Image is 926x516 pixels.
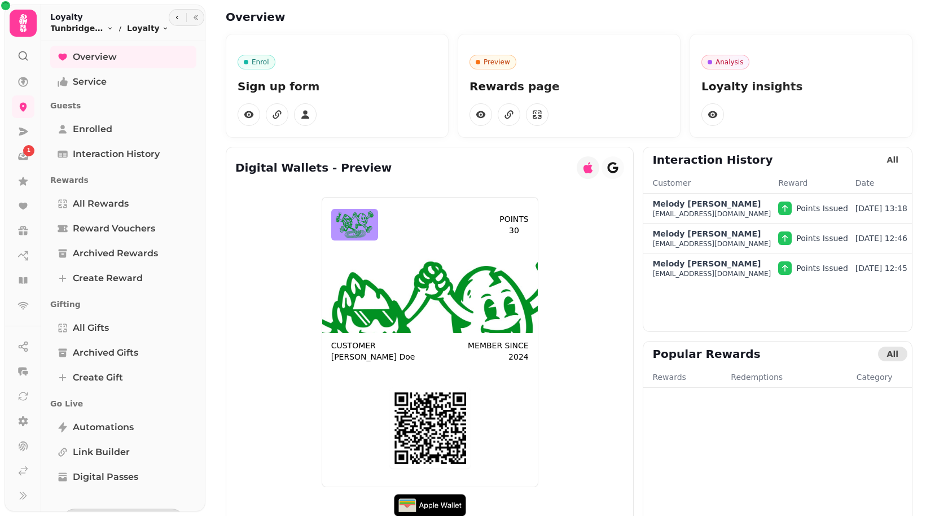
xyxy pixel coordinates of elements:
p: Member since [468,340,529,351]
p: 2024 [508,351,529,362]
span: Digital Passes [73,470,138,484]
p: Melody [PERSON_NAME] [652,198,761,209]
p: Guests [50,95,196,116]
p: Loyalty insights [701,78,901,94]
a: Automations [50,416,196,439]
button: Loyalty [127,23,169,34]
img: qr-code.png [394,392,466,464]
span: Tunbridge [PERSON_NAME] [50,23,104,34]
h2: Interaction History [652,152,773,168]
p: Melody [PERSON_NAME] [652,258,761,269]
p: Melody [PERSON_NAME] [652,228,761,239]
span: Interaction History [73,147,160,161]
a: Link Builder [50,441,196,463]
p: [EMAIL_ADDRESS][DOMAIN_NAME] [652,269,771,278]
a: Reward Vouchers [50,217,196,240]
a: Create reward [50,267,196,290]
p: [PERSON_NAME] Doe [331,351,415,362]
a: Overview [50,46,196,68]
h2: Loyalty [50,11,169,23]
span: Service [73,75,107,89]
span: Archived Rewards [73,247,158,260]
a: Service [50,71,196,93]
p: Enrol [252,58,269,67]
p: Points Issued [796,203,848,214]
nav: breadcrumb [50,23,169,34]
th: Rewards [643,371,730,388]
img: header [336,211,374,238]
a: Archived Rewards [50,242,196,265]
span: Enrolled [73,123,112,136]
p: Rewards [50,170,196,190]
p: [EMAIL_ADDRESS][DOMAIN_NAME] [652,209,771,218]
span: All Rewards [73,197,129,211]
h2: Overview [226,9,442,25]
p: [DATE] 12:46 [855,233,907,244]
p: Points Issued [796,233,848,244]
nav: Tabs [41,41,205,509]
span: 1 [27,147,30,155]
span: Link Builder [73,445,130,459]
p: Sign up form [238,78,437,94]
th: Reward [778,177,855,194]
span: Create Gift [73,371,123,384]
th: Customer [643,177,778,194]
button: All [878,152,907,167]
span: Reward Vouchers [73,222,155,235]
th: Redemptions [730,371,837,388]
p: Customer [331,340,415,351]
a: Digital Passes [50,466,196,488]
a: Archived Gifts [50,342,196,364]
a: 1 [12,145,34,168]
p: Go Live [50,393,196,414]
span: All Gifts [73,321,109,335]
p: 30 [509,225,519,236]
p: Points Issued [796,263,848,274]
span: All [887,350,898,358]
p: [EMAIL_ADDRESS][DOMAIN_NAME] [652,239,771,248]
a: Enrolled [50,118,196,141]
p: points [499,213,529,225]
a: Create Gift [50,366,196,389]
a: Interaction History [50,143,196,165]
span: Automations [73,421,134,434]
span: All [887,156,898,164]
p: [DATE] 12:45 [855,263,907,274]
th: Date [855,177,912,194]
a: All Gifts [50,317,196,339]
span: Create reward [73,272,143,285]
th: Category [837,371,912,388]
button: Tunbridge [PERSON_NAME] [50,23,113,34]
h2: Digital Wallets - Preview [235,160,392,176]
span: Overview [73,50,117,64]
button: All [878,347,907,361]
span: Archived Gifts [73,346,138,360]
p: Preview [484,58,510,67]
p: Analysis [716,58,743,67]
p: [DATE] 13:18 [855,203,907,214]
h2: Popular Rewards [652,346,760,362]
p: Rewards page [469,78,669,94]
p: Gifting [50,294,196,314]
a: All Rewards [50,193,196,215]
